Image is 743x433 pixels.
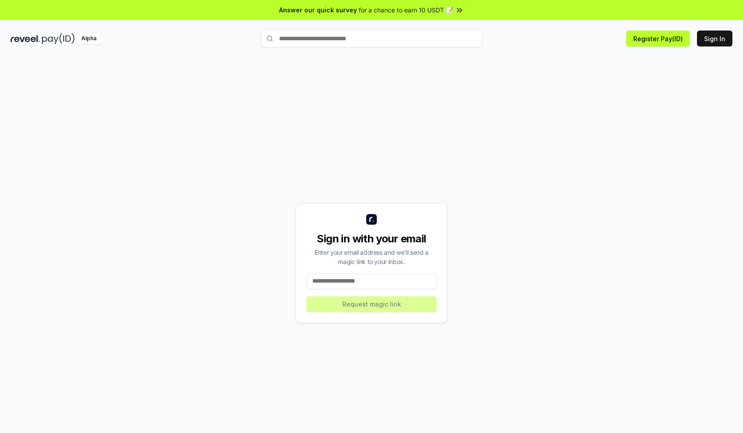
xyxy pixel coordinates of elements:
div: Sign in with your email [306,232,437,246]
button: Sign In [697,31,732,46]
img: reveel_dark [11,33,40,44]
img: logo_small [366,214,377,225]
span: Answer our quick survey [279,5,357,15]
button: Register Pay(ID) [626,31,690,46]
div: Alpha [77,33,101,44]
img: pay_id [42,33,75,44]
div: Enter your email address and we’ll send a magic link to your inbox. [306,248,437,266]
span: for a chance to earn 10 USDT 📝 [359,5,453,15]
